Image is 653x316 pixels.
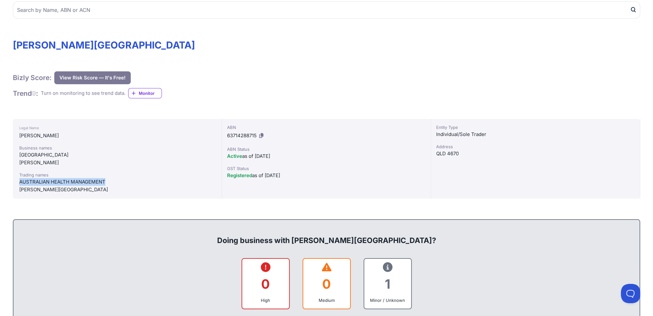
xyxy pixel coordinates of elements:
[227,132,257,139] span: 63714288715
[13,39,640,51] h1: [PERSON_NAME][GEOGRAPHIC_DATA]
[13,89,38,98] h1: Trend :
[247,271,284,297] div: 0
[369,271,406,297] div: 1
[227,165,426,172] div: GST Status
[227,172,426,179] div: as of [DATE]
[19,132,215,140] div: [PERSON_NAME]
[19,172,215,178] div: Trading names
[621,284,640,303] iframe: Toggle Customer Support
[227,152,426,160] div: as of [DATE]
[227,124,426,131] div: ABN
[227,172,252,178] span: Registered
[369,297,406,303] div: Minor / Unknown
[19,145,215,151] div: Business names
[41,90,126,97] div: Turn on monitoring to see trend data.
[19,124,215,132] div: Legal Name
[19,178,215,186] div: AUSTRALIAN HEALTH MANAGEMENT
[13,1,640,19] input: Search by Name, ABN or ACN
[128,88,162,98] a: Monitor
[227,146,426,152] div: ABN Status
[19,186,215,194] div: [PERSON_NAME][GEOGRAPHIC_DATA]
[54,71,131,84] button: View Risk Score — It's Free!
[247,297,284,303] div: High
[13,73,52,82] h1: Bizly Score:
[308,297,345,303] div: Medium
[436,131,635,138] div: Individual/Sole Trader
[20,225,633,246] div: Doing business with [PERSON_NAME][GEOGRAPHIC_DATA]?
[19,151,215,159] div: [GEOGRAPHIC_DATA]
[436,150,635,158] div: QLD 4670
[308,271,345,297] div: 0
[436,124,635,131] div: Entity Type
[139,90,162,96] span: Monitor
[436,143,635,150] div: Address
[19,159,215,167] div: [PERSON_NAME]
[227,153,242,159] span: Active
